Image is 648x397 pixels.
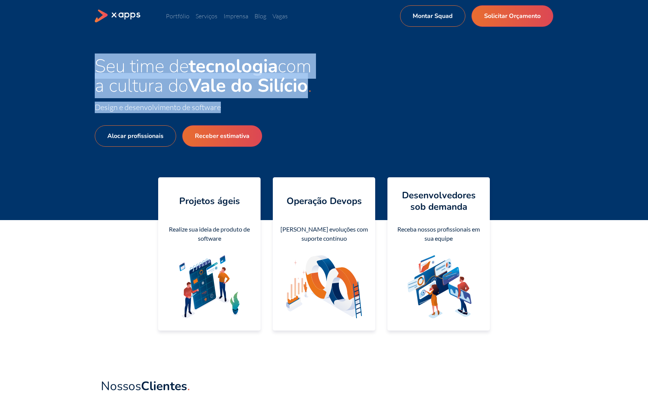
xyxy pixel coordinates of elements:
div: Realize sua ideia de produto de software [164,225,254,243]
strong: Vale do Silício [188,73,308,98]
span: Seu time de com a cultura do [95,53,311,98]
a: NossosClientes [101,379,190,396]
div: Receba nossos profissionais em sua equipe [394,225,484,243]
strong: Clientes [141,378,187,394]
div: [PERSON_NAME] evoluções com suporte contínuo [279,225,369,243]
a: Montar Squad [400,5,465,27]
h4: Operação Devops [287,195,362,207]
a: Imprensa [224,12,248,20]
a: Solicitar Orçamento [471,5,553,27]
h4: Projetos ágeis [179,195,240,207]
a: Vagas [272,12,288,20]
a: Portfólio [166,12,190,20]
h4: Desenvolvedores sob demanda [394,190,484,212]
strong: tecnologia [189,53,278,79]
a: Receber estimativa [182,125,262,147]
span: Nossos [101,378,187,394]
a: Blog [254,12,266,20]
span: Design e desenvolvimento de software [95,102,221,112]
a: Serviços [196,12,217,20]
a: Alocar profissionais [95,125,176,147]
